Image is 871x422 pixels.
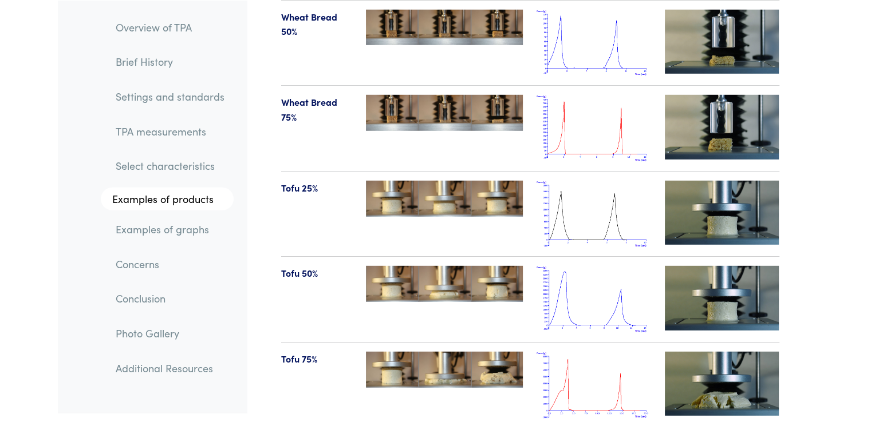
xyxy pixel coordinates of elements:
p: Wheat Bread 75% [281,95,353,124]
img: tofu-75-123-tpa.jpg [366,352,523,388]
a: Examples of products [101,188,234,210]
p: Wheat Bread 50% [281,10,353,39]
img: tofu_tpa_75.png [537,352,651,419]
a: Overview of TPA [107,14,234,40]
a: Examples of graphs [107,216,234,242]
a: Additional Resources [107,355,234,381]
p: Tofu 50% [281,266,353,281]
img: tofu-videotn-25.jpg [665,266,779,330]
img: wheat_bread_tpa_50.png [537,10,651,77]
a: Brief History [107,49,234,75]
a: Concerns [107,250,234,277]
img: tofu-videotn-25.jpg [665,181,779,245]
img: wheat_bread-videotn-50.jpg [665,10,779,74]
p: Tofu 75% [281,352,353,367]
a: Settings and standards [107,83,234,109]
img: tofu-50-123-tpa.jpg [366,266,523,302]
a: Conclusion [107,285,234,312]
p: Tofu 25% [281,181,353,196]
a: Select characteristics [107,153,234,179]
img: wheat_bread_tpa_75.png [537,95,651,162]
img: tofu-25-123-tpa.jpg [366,181,523,217]
img: tofu_tpa_25.png [537,181,651,248]
a: Photo Gallery [107,320,234,346]
img: wheat_bread-75-123-tpa.jpg [366,95,523,131]
a: TPA measurements [107,118,234,144]
img: wheat_bread-videotn-75.jpg [665,95,779,159]
img: tofu_tpa_50.png [537,266,651,333]
img: tofu-videotn-75.jpg [665,352,779,416]
img: wheat_bread-50-123-tpa.jpg [366,10,523,46]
